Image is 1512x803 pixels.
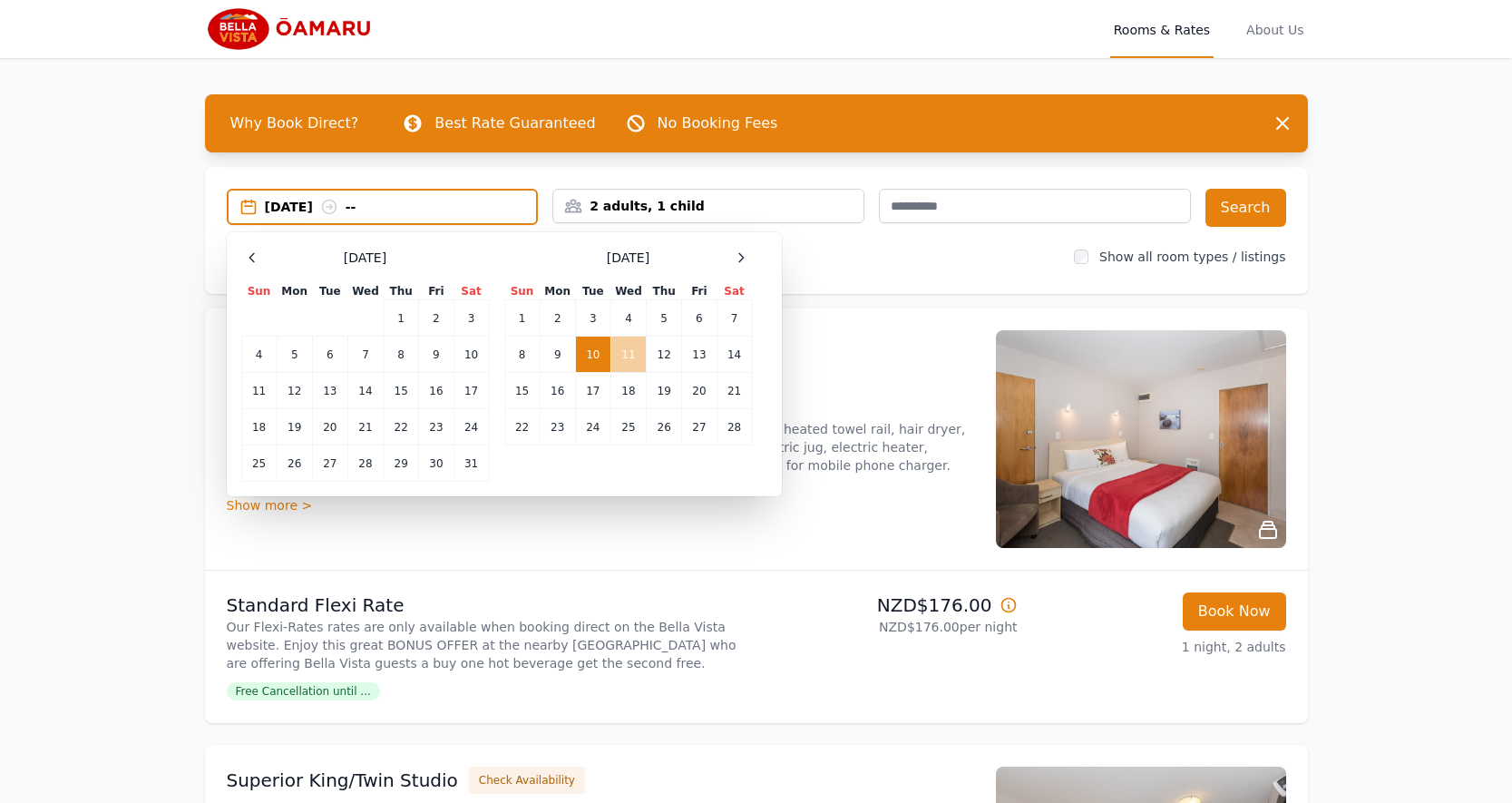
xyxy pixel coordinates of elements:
td: 4 [241,337,277,373]
td: 24 [575,409,610,446]
td: 21 [347,409,383,446]
p: 1 night, 2 adults [1032,638,1286,656]
th: Sun [241,283,277,300]
td: 8 [504,337,540,373]
td: 24 [454,409,489,446]
td: 2 [419,300,454,337]
td: 10 [454,337,489,373]
td: 31 [454,446,489,482]
td: 7 [717,300,752,337]
th: Thu [384,283,419,300]
th: Tue [312,283,347,300]
th: Thu [647,283,682,300]
td: 8 [384,337,419,373]
td: 13 [312,373,347,409]
td: 4 [610,300,646,337]
td: 1 [384,300,419,337]
td: 17 [575,373,610,409]
td: 23 [540,409,575,446]
td: 6 [312,337,347,373]
span: [DATE] [344,249,386,267]
td: 16 [419,373,454,409]
th: Sun [504,283,540,300]
button: Check Availability [469,767,585,794]
span: Why Book Direct? [216,105,374,142]
th: Mon [540,283,575,300]
td: 1 [504,300,540,337]
td: 22 [504,409,540,446]
td: 12 [277,373,312,409]
th: Sat [717,283,752,300]
td: 11 [610,337,646,373]
td: 10 [575,337,610,373]
th: Mon [277,283,312,300]
td: 14 [717,337,752,373]
td: 2 [540,300,575,337]
img: Bella Vista Oamaru [205,7,380,51]
td: 17 [454,373,489,409]
button: Search [1205,189,1286,227]
td: 11 [241,373,277,409]
div: 2 adults, 1 child [553,197,863,215]
td: 29 [384,446,419,482]
td: 25 [610,409,646,446]
div: [DATE] -- [265,198,537,216]
span: [DATE] [607,249,649,267]
td: 3 [454,300,489,337]
td: 18 [610,373,646,409]
th: Tue [575,283,610,300]
td: 5 [647,300,682,337]
p: NZD$176.00 per night [764,618,1018,636]
th: Sat [454,283,489,300]
td: 6 [682,300,717,337]
th: Fri [419,283,454,300]
td: 26 [647,409,682,446]
th: Fri [682,283,717,300]
p: Standard Flexi Rate [227,592,749,618]
p: NZD$176.00 [764,592,1018,618]
th: Wed [610,283,646,300]
td: 5 [277,337,312,373]
h3: Superior King/Twin Studio [227,768,458,793]
td: 15 [384,373,419,409]
td: 28 [347,446,383,482]
td: 12 [647,337,682,373]
td: 9 [419,337,454,373]
td: 19 [647,373,682,409]
td: 20 [682,373,717,409]
th: Wed [347,283,383,300]
td: 16 [540,373,575,409]
p: Our Flexi-Rates rates are only available when booking direct on the Bella Vista website. Enjoy th... [227,618,749,672]
td: 13 [682,337,717,373]
td: 21 [717,373,752,409]
td: 27 [312,446,347,482]
td: 20 [312,409,347,446]
td: 22 [384,409,419,446]
p: No Booking Fees [658,113,778,134]
td: 14 [347,373,383,409]
td: 18 [241,409,277,446]
td: 15 [504,373,540,409]
td: 3 [575,300,610,337]
div: Show more > [227,496,974,514]
td: 27 [682,409,717,446]
td: 28 [717,409,752,446]
label: Show all room types / listings [1099,250,1285,264]
td: 7 [347,337,383,373]
p: Best Rate Guaranteed [434,113,595,134]
td: 9 [540,337,575,373]
button: Book Now [1183,592,1286,631]
td: 23 [419,409,454,446]
td: 26 [277,446,312,482]
td: 30 [419,446,454,482]
td: 19 [277,409,312,446]
span: Free Cancellation until ... [227,682,380,700]
td: 25 [241,446,277,482]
